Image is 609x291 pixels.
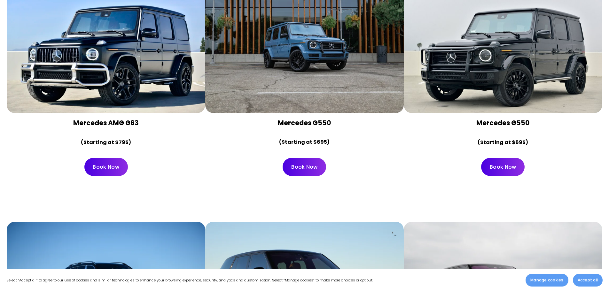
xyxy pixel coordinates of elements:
a: Book Now [481,158,525,176]
span: Accept all [578,277,598,283]
p: Select “Accept all” to agree to our use of cookies and similar technologies to enhance your brows... [6,277,373,284]
button: Accept all [573,274,603,287]
strong: Mercedes AMG G63 [73,118,139,127]
strong: (Starting at $795) [81,139,131,146]
a: Book Now [283,158,326,176]
strong: (Starting at $695) [478,139,528,146]
strong: Mercedes G550 [278,118,331,127]
strong: Mercedes G550 [476,118,530,127]
button: Manage cookies [526,274,568,287]
strong: (Starting at $695) [279,138,330,146]
span: Manage cookies [530,277,563,283]
a: Book Now [84,158,128,176]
